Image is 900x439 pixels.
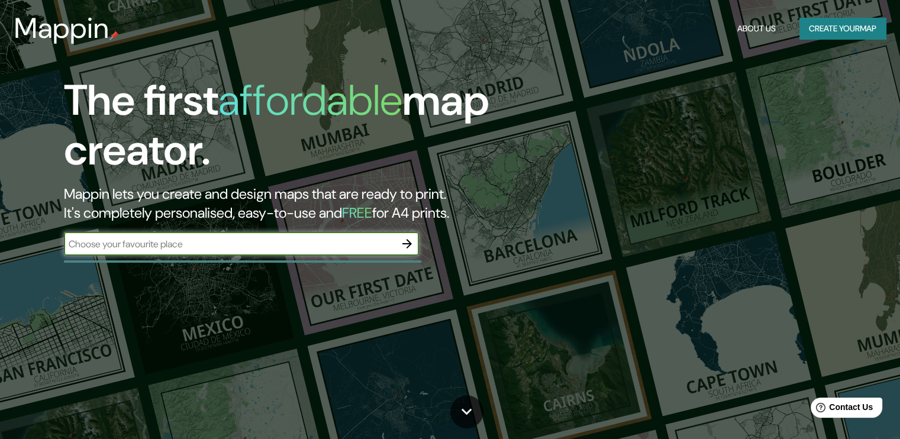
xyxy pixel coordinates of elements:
[64,185,514,222] h2: Mappin lets you create and design maps that are ready to print. It's completely personalised, eas...
[109,31,119,40] img: mappin-pin
[14,12,109,45] h3: Mappin
[342,204,372,222] h5: FREE
[733,18,780,40] button: About Us
[64,237,395,251] input: Choose your favourite place
[218,73,402,128] h1: affordable
[795,393,887,426] iframe: Help widget launcher
[64,76,514,185] h1: The first map creator.
[799,18,886,40] button: Create yourmap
